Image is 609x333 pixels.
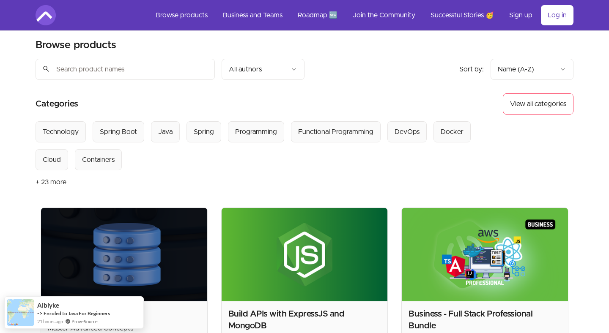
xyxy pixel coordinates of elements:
[395,127,420,137] div: DevOps
[228,308,381,332] h2: Build APIs with ExpressJS and MongoDB
[346,5,422,25] a: Join the Community
[44,310,110,317] a: Enroled to Java For Beginners
[37,310,43,317] span: ->
[441,127,464,137] div: Docker
[82,155,115,165] div: Containers
[424,5,501,25] a: Successful Stories 🥳
[402,208,568,301] img: Product image for Business - Full Stack Professional Bundle
[491,59,573,80] button: Product sort options
[71,318,98,325] a: ProveSource
[502,5,539,25] a: Sign up
[43,155,61,165] div: Cloud
[43,127,79,137] div: Technology
[291,5,344,25] a: Roadmap 🆕
[409,308,561,332] h2: Business - Full Stack Professional Bundle
[149,5,573,25] nav: Main
[149,5,214,25] a: Browse products
[36,38,116,52] h2: Browse products
[41,208,207,301] img: Product image for Advanced Databases
[194,127,214,137] div: Spring
[36,59,215,80] input: Search product names
[7,299,34,326] img: provesource social proof notification image
[42,63,50,75] span: search
[36,170,66,194] button: + 23 more
[36,5,56,25] img: Amigoscode logo
[37,302,59,309] span: Aibiyke
[298,127,373,137] div: Functional Programming
[222,59,304,80] button: Filter by author
[37,318,63,325] span: 21 hours ago
[235,127,277,137] div: Programming
[36,93,78,115] h2: Categories
[158,127,173,137] div: Java
[459,66,484,73] span: Sort by:
[222,208,388,301] img: Product image for Build APIs with ExpressJS and MongoDB
[100,127,137,137] div: Spring Boot
[541,5,573,25] a: Log in
[503,93,573,115] button: View all categories
[216,5,289,25] a: Business and Teams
